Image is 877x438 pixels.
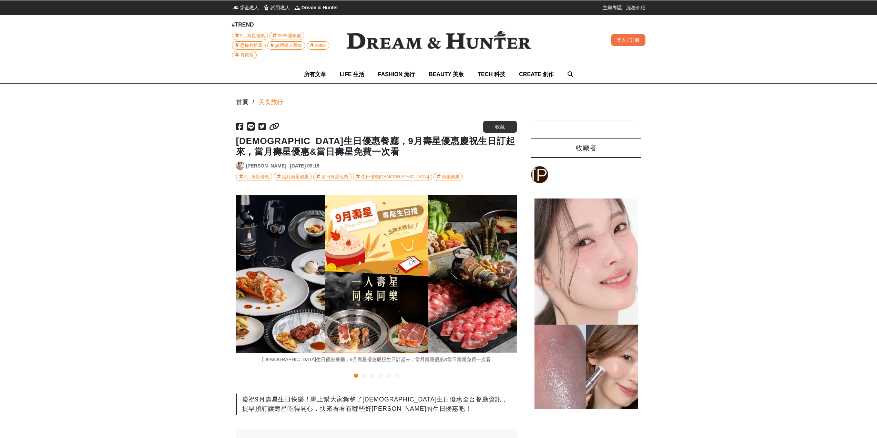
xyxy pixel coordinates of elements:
a: BEAUTY 美妝 [429,65,464,83]
div: 首頁 [236,98,248,107]
h1: [DEMOGRAPHIC_DATA]生日優惠餐廳，9月壽星優惠慶祝生日訂起來，當月壽星優惠&當日壽星免費一次看 [236,136,517,157]
a: 服務介紹 [626,4,645,11]
div: #TREND [232,21,335,29]
a: 所有文章 [304,65,326,83]
a: [PERSON_NAME] [246,162,286,170]
a: 生日優惠[DEMOGRAPHIC_DATA] [353,173,432,181]
div: 9月壽星優惠 [244,173,269,181]
a: 當日壽星免費 [313,173,351,181]
a: TECH 科技 [478,65,505,83]
span: CREATE 創作 [519,71,554,77]
img: 水光肌底妝教學！初學者也能掌握的5大上妝技巧，畫完像打過皮秒，勻膚透亮還零毛孔 [534,198,638,409]
span: LIFE 生活 [340,71,364,77]
span: 所有文章 [304,71,326,77]
div: / [253,98,254,107]
img: 試用獵人 [263,4,270,11]
a: 主辦專區 [603,4,622,11]
span: FASHION 流行 [378,71,415,77]
a: 試用獵人試用獵人 [263,4,290,11]
a: 獎金獵人獎金獵人 [232,4,259,11]
a: 恐怖片推薦 [232,41,266,50]
div: 登入 / 註冊 [611,34,645,46]
div: 當月壽星優惠 [282,173,309,181]
span: 2025週年慶 [278,32,301,40]
img: 獎金獵人 [232,4,239,11]
div: 壽星優惠 [442,173,460,181]
a: FASHION 流行 [378,65,415,83]
span: TECH 科技 [478,71,505,77]
a: CREATE 創作 [519,65,554,83]
button: 收藏 [483,121,517,133]
span: 恐怖片推薦 [240,42,263,49]
span: 肯德基 [240,51,254,59]
span: 收藏者 [576,144,596,152]
a: 2025週年慶 [269,32,304,40]
span: Dream & Hunter [302,4,338,11]
a: LIFE 生活 [340,65,364,83]
img: Dream & Hunter [294,4,301,11]
img: Dream & Hunter [335,20,542,60]
span: netflix [315,42,327,49]
div: [DATE] 09:19 [290,162,319,170]
span: 獎金獵人 [239,4,259,11]
div: 生日優惠[DEMOGRAPHIC_DATA] [361,173,429,181]
span: BEAUTY 美妝 [429,71,464,77]
a: 9月壽星優惠 [232,32,268,40]
a: 9月壽星優惠 [236,173,272,181]
a: netflix [307,41,330,50]
div: 當日壽星免費 [322,173,348,181]
a: Avatar [236,162,244,170]
img: Avatar [236,162,244,170]
a: [PERSON_NAME] [531,166,548,183]
a: 當月壽星優惠 [274,173,312,181]
div: [DEMOGRAPHIC_DATA]生日優惠餐廳，9月壽星優惠慶祝生日訂起來，當月壽星優惠&當日壽星免費一次看 [236,356,517,363]
span: 9月壽星優惠 [240,32,265,40]
span: 試用獵人募集 [275,42,302,49]
img: d7d6f129-f131-4393-8af8-72ecfa52e264.jpg [236,195,517,353]
a: 美食旅行 [258,98,283,107]
a: 壽星優惠 [434,173,463,181]
div: 慶祝9月壽星生日快樂！馬上幫大家彙整了[DEMOGRAPHIC_DATA]生日優惠全台餐廳資訊，提早預訂讓壽星吃得開心，快來看看有哪些好[PERSON_NAME]的生日優惠吧！ [236,394,517,415]
span: 試用獵人 [271,4,290,11]
a: 試用獵人募集 [267,41,305,50]
a: Dream & HunterDream & Hunter [294,4,338,11]
a: 肯德基 [232,51,257,59]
